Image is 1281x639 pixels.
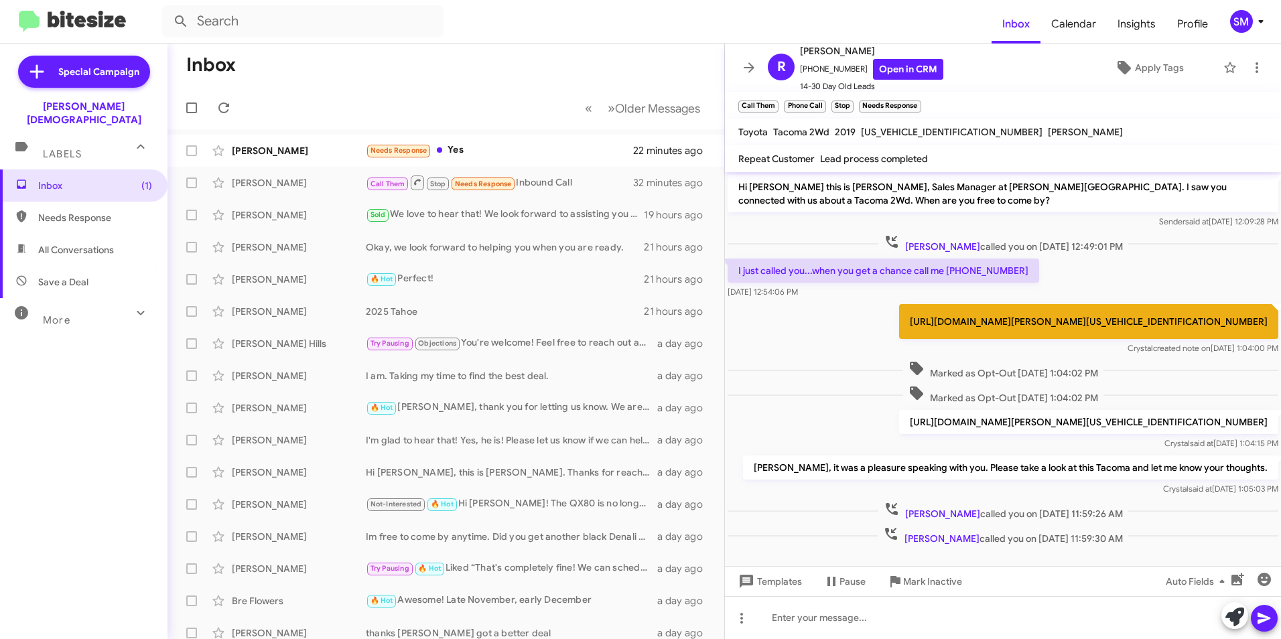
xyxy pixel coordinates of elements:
div: SM [1230,10,1253,33]
span: 🔥 Hot [431,500,454,508]
div: a day ago [657,530,714,543]
span: called you on [DATE] 11:59:26 AM [878,501,1128,520]
p: I just called you...when you get a chance call me [PHONE_NUMBER] [728,259,1039,283]
div: Yes [366,143,633,158]
span: [US_VEHICLE_IDENTIFICATION_NUMBER] [861,126,1042,138]
span: Mark Inactive [903,569,962,593]
span: Apply Tags [1135,56,1184,80]
span: Marked as Opt-Out [DATE] 1:04:02 PM [903,385,1103,405]
div: a day ago [657,498,714,511]
span: Profile [1166,5,1219,44]
button: Mark Inactive [876,569,973,593]
span: Save a Deal [38,275,88,289]
div: a day ago [657,594,714,608]
div: I am. Taking my time to find the best deal. [366,369,657,382]
div: 21 hours ago [644,305,714,318]
span: Older Messages [615,101,700,116]
button: SM [1219,10,1266,33]
span: Pause [839,569,866,593]
div: Hi [PERSON_NAME]! The QX80 is no longer in our inventory. Would you like to schedule another appo... [366,496,657,512]
div: [PERSON_NAME] [232,498,366,511]
div: [PERSON_NAME] [232,401,366,415]
span: Stop [430,180,446,188]
span: Needs Response [455,180,512,188]
span: [PHONE_NUMBER] [800,59,943,80]
span: 🔥 Hot [418,564,441,573]
div: a day ago [657,337,714,350]
button: Templates [725,569,813,593]
div: We love to hear that! We look forward to assisting you and you wife when you are ready. [366,207,644,222]
div: [PERSON_NAME] [232,305,366,318]
span: Try Pausing [370,564,409,573]
span: called you on [DATE] 11:59:30 AM [878,526,1128,545]
div: Okay, we look forward to helping you when you are ready. [366,240,644,254]
span: Try Pausing [370,339,409,348]
small: Needs Response [859,100,921,113]
span: Call Them [370,180,405,188]
span: Crystal [DATE] 1:05:03 PM [1163,484,1278,494]
small: Stop [831,100,854,113]
span: More [43,314,70,326]
nav: Page navigation example [578,94,708,122]
a: Open in CRM [873,59,943,80]
div: [PERSON_NAME] [232,466,366,479]
div: [PERSON_NAME] Hills [232,337,366,350]
span: [PERSON_NAME] [905,508,980,520]
span: » [608,100,615,117]
div: [PERSON_NAME] [232,530,366,543]
div: a day ago [657,433,714,447]
span: Tacoma 2Wd [773,126,829,138]
div: Inbound Call [366,174,633,191]
span: 🔥 Hot [370,596,393,605]
div: Awesome! Late November, early December [366,593,657,608]
div: a day ago [657,562,714,575]
div: Im free to come by anytime. Did you get another black Denali with a tan interior? [366,530,657,543]
span: created note on [1153,343,1211,353]
div: [PERSON_NAME] [232,176,366,190]
small: Call Them [738,100,779,113]
a: Special Campaign [18,56,150,88]
span: Needs Response [38,211,152,224]
span: R [777,56,786,78]
button: Next [600,94,708,122]
span: Crystal [DATE] 1:04:00 PM [1128,343,1278,353]
div: [PERSON_NAME] [232,240,366,254]
div: Bre Flowers [232,594,366,608]
div: 22 minutes ago [633,144,714,157]
h1: Inbox [186,54,236,76]
p: Hi [PERSON_NAME] this is [PERSON_NAME], Sales Manager at [PERSON_NAME][GEOGRAPHIC_DATA]. I saw yo... [728,175,1278,212]
div: [PERSON_NAME] [232,208,366,222]
span: Calendar [1040,5,1107,44]
button: Apply Tags [1081,56,1217,80]
div: Perfect! [366,271,644,287]
div: 21 hours ago [644,273,714,286]
span: « [585,100,592,117]
div: [PERSON_NAME] [232,273,366,286]
span: Sender [DATE] 12:09:28 PM [1159,216,1278,226]
span: Templates [736,569,802,593]
span: Toyota [738,126,768,138]
span: (1) [141,179,152,192]
div: I'm glad to hear that! Yes, he is! Please let us know if we can help with anything else. [366,433,657,447]
span: called you on [DATE] 12:49:01 PM [878,234,1128,253]
span: Sold [370,210,386,219]
span: [PERSON_NAME] [905,240,980,253]
span: 🔥 Hot [370,275,393,283]
div: [PERSON_NAME], thank you for letting us know. We are here when you are ready. [366,400,657,415]
span: 2019 [835,126,856,138]
span: All Conversations [38,243,114,257]
div: a day ago [657,466,714,479]
span: Lead process completed [820,153,928,165]
span: [PERSON_NAME] [1048,126,1123,138]
span: Not-Interested [370,500,422,508]
button: Auto Fields [1155,569,1241,593]
div: Liked “That's completely fine! We can schedule an appointment for October. Just let me know what ... [366,561,657,576]
div: [PERSON_NAME] [232,562,366,575]
p: [URL][DOMAIN_NAME][PERSON_NAME][US_VEHICLE_IDENTIFICATION_NUMBER] [899,304,1278,339]
span: [PERSON_NAME] [904,532,980,545]
span: Marked as Opt-Out [DATE] 1:04:02 PM [903,360,1103,380]
a: Inbox [992,5,1040,44]
span: Special Campaign [58,65,139,78]
span: Repeat Customer [738,153,815,165]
